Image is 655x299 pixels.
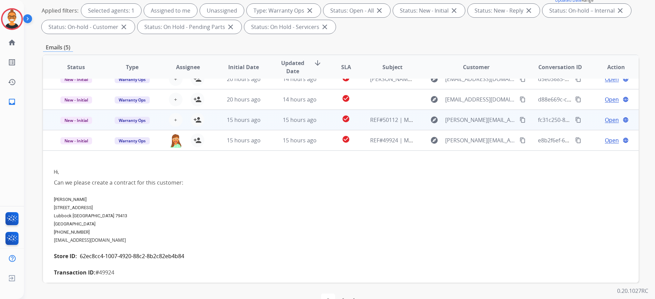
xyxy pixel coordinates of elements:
img: agent-avatar [169,133,183,148]
div: Unassigned [200,4,244,17]
div: Status: On Hold - Pending Parts [137,20,242,34]
span: 8b2c82eb4b84 [147,252,184,260]
mat-icon: explore [430,95,438,104]
div: Selected agents: 1 [81,4,141,17]
div: Assigned to me [144,4,197,17]
span: 15 hours ago [227,137,261,144]
span: Subject [382,63,403,71]
span: Type [126,63,139,71]
div: Status: On-hold - Customer [42,20,135,34]
p: Applied filters: [42,6,78,15]
span: Customer [463,63,490,71]
span: New - Initial [60,96,92,104]
span: New - Initial [60,76,92,83]
div: Type: Warranty Ops [247,4,321,17]
div: Status: New - Initial [393,4,465,17]
div: Status: Open - All [323,4,390,17]
mat-icon: close [450,6,458,15]
mat-icon: explore [430,136,438,144]
mat-icon: close [120,23,128,31]
mat-icon: language [623,137,629,143]
mat-icon: content_copy [575,96,581,103]
span: [PERSON_NAME] [54,197,87,202]
span: + [174,116,177,124]
mat-icon: language [623,117,629,123]
mat-icon: content_copy [575,76,581,82]
mat-icon: content_copy [520,76,526,82]
font: Can we please create a contract for this customer: [54,179,183,186]
mat-icon: content_copy [575,137,581,143]
span: 62ec8cc4-1007-4920-88c2- [80,252,147,260]
mat-icon: list_alt [8,58,16,66]
span: Warranty Ops [115,117,150,124]
button: + [169,72,183,86]
mat-icon: check_circle [342,135,350,143]
span: 14 hours ago [283,75,317,83]
span: [STREET_ADDRESS] [54,205,93,210]
span: REF#50112 | Manual Contract Creation [370,116,470,124]
span: + [174,75,177,83]
span: 15 hours ago [283,137,317,144]
mat-icon: person_add [193,116,202,124]
mat-icon: language [623,96,629,103]
b: Transaction ID: [54,269,96,276]
div: Status: On-hold – Internal [542,4,631,17]
mat-icon: arrow_downward [314,59,322,67]
span: REF#49924 | Manual Contract Creation [370,137,470,144]
span: Warranty Ops [115,96,150,104]
span: Open [605,136,619,144]
mat-icon: content_copy [575,117,581,123]
span: Assignee [176,63,200,71]
span: [PHONE_NUMBER] [54,230,90,235]
span: Open [605,95,619,104]
img: avatar [2,10,21,29]
div: Status: On Hold - Servicers [244,20,336,34]
mat-icon: content_copy [520,117,526,123]
span: 20 hours ago [227,75,261,83]
mat-icon: content_copy [520,96,526,103]
span: + [174,95,177,104]
div: Status: New - Reply [468,4,540,17]
span: 14 hours ago [283,96,317,103]
span: 20 hours ago [227,96,261,103]
span: d5e03685-e926-4972-9fbf-5a5d9edeb1e5 [538,75,642,83]
span: Open [605,75,619,83]
div: 49924 [54,178,516,277]
span: e8b2f6ef-6a1a-4b91-a649-dd7759a2286a [538,137,642,144]
span: Updated Date [277,59,308,75]
mat-icon: home [8,38,16,47]
span: [PERSON_NAME][EMAIL_ADDRESS][DOMAIN_NAME] [445,116,515,124]
mat-icon: person_add [193,75,202,83]
span: # [54,269,99,276]
span: d88e669c-c346-478d-8d0b-60dd0e77b1da [538,96,645,103]
mat-icon: explore [430,75,438,83]
mat-icon: close [306,6,314,15]
button: + [169,93,183,106]
mat-icon: person_add [193,136,202,144]
span: Initial Date [228,63,259,71]
p: Emails (5) [43,43,73,52]
mat-icon: close [525,6,533,15]
span: 15 hours ago [283,116,317,124]
p: 0.20.1027RC [617,287,648,295]
mat-icon: close [227,23,235,31]
th: Action [583,55,639,79]
span: New - Initial [60,117,92,124]
span: [PERSON_NAME] - Contract ID - ce52ab64-8a10-417a-a14f-491a4952fc05 [370,75,553,83]
a: [EMAIL_ADDRESS][DOMAIN_NAME] [54,237,126,243]
mat-icon: check_circle [342,94,350,103]
span: [EMAIL_ADDRESS][DOMAIN_NAME] [445,75,515,83]
mat-icon: close [321,23,329,31]
mat-icon: inbox [8,98,16,106]
span: Status [67,63,85,71]
div: Hi, [54,162,516,176]
span: New - Initial [60,137,92,144]
span: Warranty Ops [115,76,150,83]
span: Lubbock [GEOGRAPHIC_DATA] 79413 [54,213,127,218]
span: SLA [341,63,351,71]
mat-icon: close [616,6,624,15]
mat-icon: content_copy [520,137,526,143]
span: fc31c250-86d5-4739-812d-e04b5fb435a0 [538,116,641,124]
span: [PERSON_NAME][EMAIL_ADDRESS][DOMAIN_NAME] [445,136,515,144]
mat-icon: history [8,78,16,86]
